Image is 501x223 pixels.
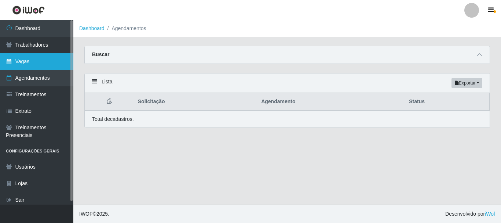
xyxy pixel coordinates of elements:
span: Desenvolvido por [445,210,495,218]
img: CoreUI Logo [12,6,45,15]
a: Dashboard [79,25,105,31]
th: Solicitação [134,93,257,111]
p: Total de cadastros. [92,115,134,123]
button: Exportar [451,78,482,88]
th: Agendamento [257,93,405,111]
span: © 2025 . [79,210,109,218]
strong: Buscar [92,51,109,57]
span: IWOF [79,211,93,217]
nav: breadcrumb [73,20,501,37]
li: Agendamentos [105,25,146,32]
th: Status [405,93,489,111]
div: Lista [85,73,490,93]
a: iWof [485,211,495,217]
